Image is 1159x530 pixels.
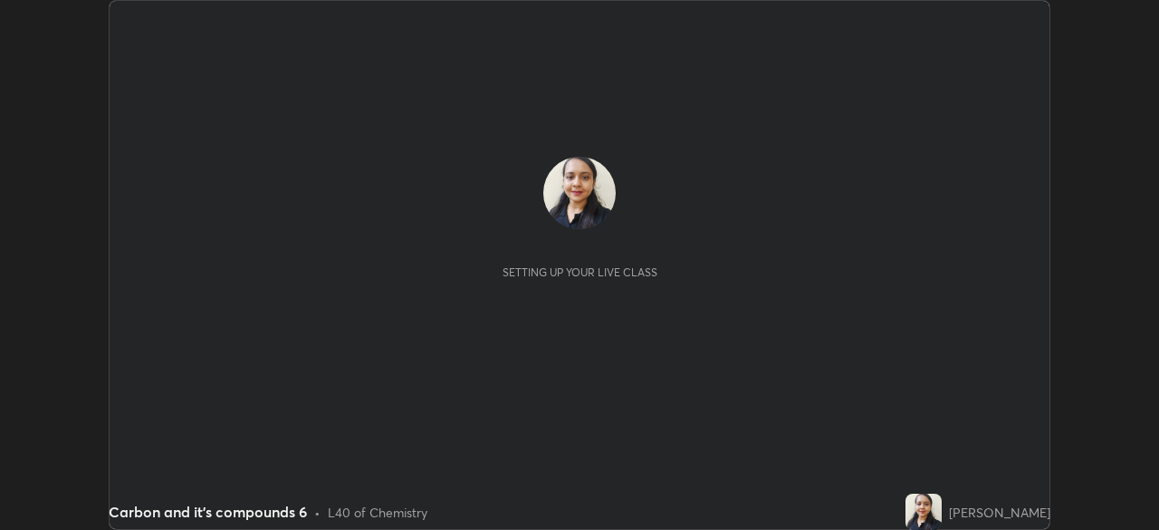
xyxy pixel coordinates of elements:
div: [PERSON_NAME] [949,503,1050,522]
div: • [314,503,321,522]
img: 99fb6511f09f4fb6abd8e3fdd64d117b.jpg [543,157,616,229]
div: L40 of Chemistry [328,503,427,522]
div: Carbon and it's compounds 6 [109,501,307,523]
img: 99fb6511f09f4fb6abd8e3fdd64d117b.jpg [905,494,942,530]
div: Setting up your live class [503,265,657,279]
